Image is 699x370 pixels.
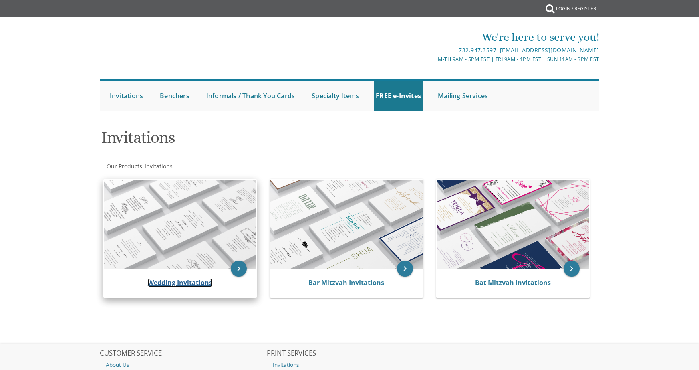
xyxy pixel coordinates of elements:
div: M-Th 9am - 5pm EST | Fri 9am - 1pm EST | Sun 11am - 3pm EST [267,55,599,63]
a: Mailing Services [436,81,490,111]
h2: CUSTOMER SERVICE [100,350,266,358]
a: 732.947.3597 [459,46,496,54]
img: Wedding Invitations [104,180,256,269]
img: Bat Mitzvah Invitations [437,180,589,269]
a: Benchers [158,81,191,111]
h2: PRINT SERVICES [267,350,433,358]
img: Bar Mitzvah Invitations [270,180,423,269]
div: : [100,162,350,170]
a: [EMAIL_ADDRESS][DOMAIN_NAME] [500,46,599,54]
h1: Invitations [101,129,428,152]
a: Invitations [267,360,433,370]
div: | [267,45,599,55]
a: Wedding Invitations [148,278,212,287]
a: Bat Mitzvah Invitations [475,278,551,287]
a: About Us [100,360,266,370]
a: Bar Mitzvah Invitations [308,278,384,287]
a: Invitations [144,162,173,170]
a: Invitations [108,81,145,111]
a: keyboard_arrow_right [231,261,247,277]
a: FREE e-Invites [374,81,423,111]
a: keyboard_arrow_right [564,261,580,277]
a: Informals / Thank You Cards [204,81,297,111]
span: Invitations [145,162,173,170]
div: We're here to serve you! [267,29,599,45]
a: keyboard_arrow_right [397,261,413,277]
a: Our Products [106,162,142,170]
a: Specialty Items [310,81,361,111]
